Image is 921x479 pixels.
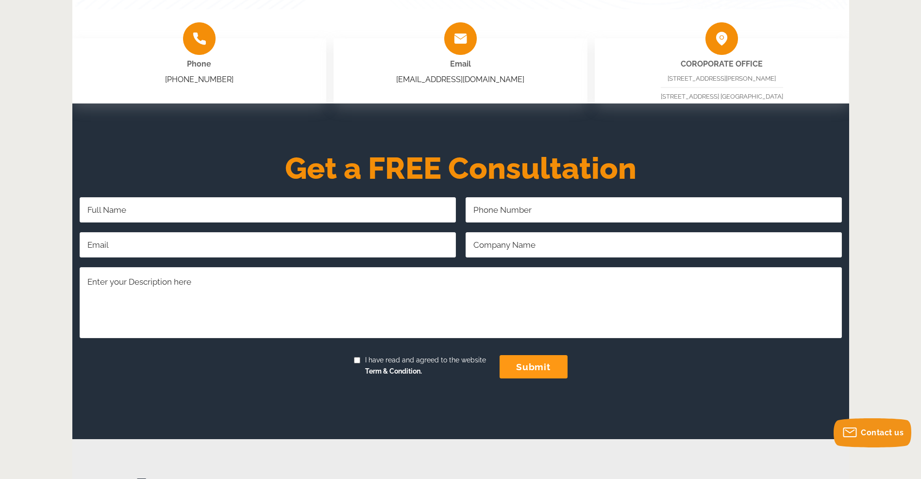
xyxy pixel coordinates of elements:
img: group-2009.png [183,22,216,55]
a: [EMAIL_ADDRESS][DOMAIN_NAME] [396,75,524,84]
span: I have read and agreed to the website [360,355,486,377]
strong: Term & Condition. [365,367,422,375]
input: submit [500,355,568,378]
button: Contact us [834,418,911,447]
h2: Get a FREE Consultation [72,157,849,180]
input: I have read and agreed to the websiteTerm & Condition. [354,357,360,363]
img: group-2008.png [444,22,477,55]
span: Phone [187,59,211,68]
strong: COROPORATE OFFICE [681,59,763,68]
span: [STREET_ADDRESS] [GEOGRAPHIC_DATA] [661,93,783,100]
img: group-2010.png [705,22,738,55]
span: Email [450,59,471,68]
span: Contact us [861,428,904,437]
span: [STREET_ADDRESS][PERSON_NAME] [668,75,776,82]
iframe: reCAPTCHA [80,348,227,386]
a: [PHONE_NUMBER] [165,75,234,84]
